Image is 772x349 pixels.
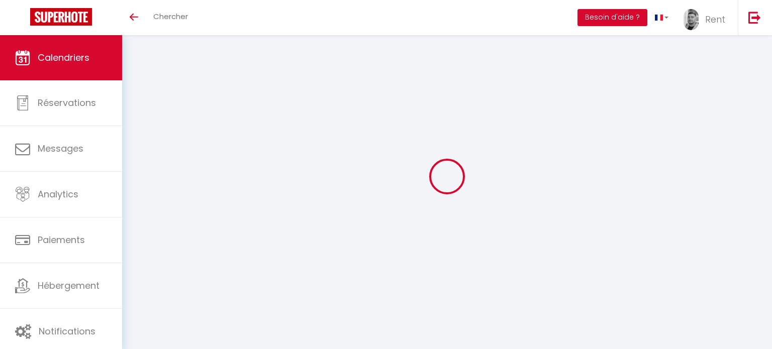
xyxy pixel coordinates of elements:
[748,11,761,24] img: logout
[39,325,95,337] span: Notifications
[705,13,725,26] span: Rent
[38,96,96,109] span: Réservations
[30,8,92,26] img: Super Booking
[38,279,100,292] span: Hébergement
[38,142,83,155] span: Messages
[38,51,89,64] span: Calendriers
[153,11,188,22] span: Chercher
[577,9,647,26] button: Besoin d'aide ?
[684,9,699,30] img: ...
[38,188,78,200] span: Analytics
[38,234,85,246] span: Paiements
